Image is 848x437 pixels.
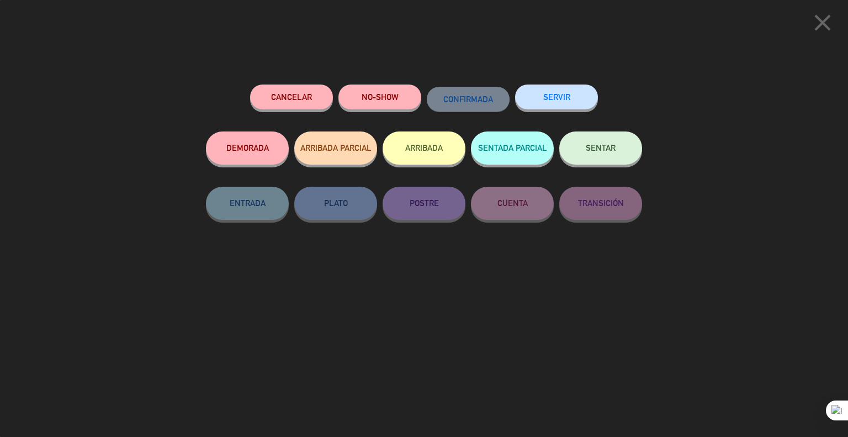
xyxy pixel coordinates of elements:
span: SENTAR [586,143,616,152]
button: SENTADA PARCIAL [471,131,554,165]
button: CUENTA [471,187,554,220]
button: ENTRADA [206,187,289,220]
button: SERVIR [515,85,598,109]
button: Cancelar [250,85,333,109]
button: NO-SHOW [338,85,421,109]
button: ARRIBADA PARCIAL [294,131,377,165]
button: POSTRE [383,187,465,220]
button: SENTAR [559,131,642,165]
button: close [805,8,840,41]
button: ARRIBADA [383,131,465,165]
button: PLATO [294,187,377,220]
span: ARRIBADA PARCIAL [300,143,372,152]
button: CONFIRMADA [427,87,510,112]
span: CONFIRMADA [443,94,493,104]
i: close [809,9,836,36]
button: DEMORADA [206,131,289,165]
button: TRANSICIÓN [559,187,642,220]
